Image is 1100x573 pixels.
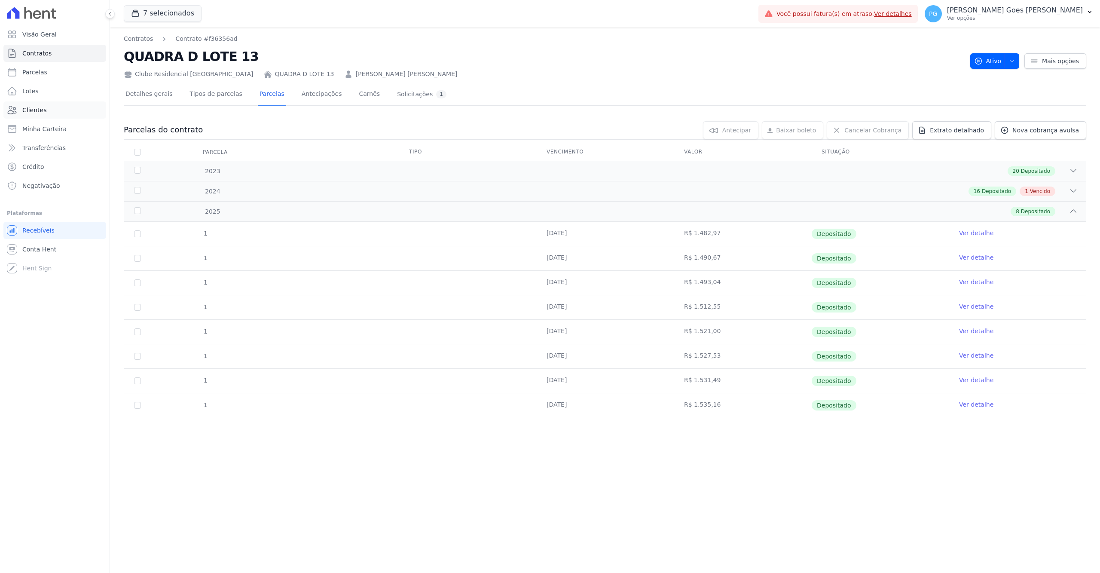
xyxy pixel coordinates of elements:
span: Contratos [22,49,52,58]
span: 1 [1025,187,1028,195]
a: Ver detalhe [959,302,993,311]
a: Ver detalhe [959,400,993,409]
span: Depositado [812,327,856,337]
a: [PERSON_NAME] [PERSON_NAME] [355,70,457,79]
span: 1 [203,352,208,359]
td: R$ 1.531,49 [674,369,811,393]
a: Transferências [3,139,106,156]
p: [PERSON_NAME] Goes [PERSON_NAME] [947,6,1083,15]
a: Recebíveis [3,222,106,239]
input: Só é possível selecionar pagamentos em aberto [134,402,141,409]
td: [DATE] [536,246,674,270]
span: Clientes [22,106,46,114]
input: Só é possível selecionar pagamentos em aberto [134,230,141,237]
a: Nova cobrança avulsa [995,121,1086,139]
span: 2024 [205,187,220,196]
a: Parcelas [3,64,106,81]
a: Solicitações1 [395,83,448,106]
span: 1 [203,401,208,408]
td: [DATE] [536,295,674,319]
a: Antecipações [300,83,344,106]
span: Vencido [1030,187,1050,195]
input: Só é possível selecionar pagamentos em aberto [134,304,141,311]
input: Só é possível selecionar pagamentos em aberto [134,377,141,384]
th: Situação [811,143,949,161]
td: [DATE] [536,344,674,368]
a: Ver detalhe [959,278,993,286]
td: R$ 1.521,00 [674,320,811,344]
span: 2023 [205,167,220,176]
span: Você possui fatura(s) em atraso. [776,9,912,18]
a: Lotes [3,83,106,100]
a: Ver detalhe [959,327,993,335]
span: Conta Hent [22,245,56,254]
span: Minha Carteira [22,125,67,133]
input: Só é possível selecionar pagamentos em aberto [134,328,141,335]
a: Tipos de parcelas [188,83,244,106]
span: 1 [203,303,208,310]
th: Valor [674,143,811,161]
span: Depositado [1021,167,1050,175]
td: R$ 1.493,04 [674,271,811,295]
span: 1 [203,279,208,286]
span: 1 [203,230,208,237]
span: Lotes [22,87,39,95]
h2: QUADRA D LOTE 13 [124,47,963,66]
a: Ver detalhe [959,376,993,384]
td: R$ 1.482,97 [674,222,811,246]
span: Depositado [812,376,856,386]
nav: Breadcrumb [124,34,238,43]
button: PG [PERSON_NAME] Goes [PERSON_NAME] Ver opções [918,2,1100,26]
span: Visão Geral [22,30,57,39]
a: Ver detalhe [959,229,993,237]
input: Só é possível selecionar pagamentos em aberto [134,353,141,360]
a: Extrato detalhado [912,121,991,139]
input: Só é possível selecionar pagamentos em aberto [134,255,141,262]
a: QUADRA D LOTE 13 [275,70,334,79]
input: Só é possível selecionar pagamentos em aberto [134,279,141,286]
nav: Breadcrumb [124,34,963,43]
a: Negativação [3,177,106,194]
span: Depositado [812,302,856,313]
a: Detalhes gerais [124,83,174,106]
span: 16 [974,187,980,195]
span: Crédito [22,162,44,171]
a: Carnês [357,83,382,106]
div: 1 [436,90,446,98]
span: Nova cobrança avulsa [1012,126,1079,135]
span: Mais opções [1042,57,1079,65]
h3: Parcelas do contrato [124,125,203,135]
span: Extrato detalhado [930,126,984,135]
td: R$ 1.527,53 [674,344,811,368]
a: Visão Geral [3,26,106,43]
a: Contrato #f36356ad [175,34,237,43]
td: [DATE] [536,369,674,393]
p: Ver opções [947,15,1083,21]
div: Parcela [192,144,238,161]
span: Depositado [812,278,856,288]
span: Depositado [982,187,1011,195]
td: [DATE] [536,393,674,417]
a: Parcelas [258,83,286,106]
th: Tipo [399,143,536,161]
td: R$ 1.535,16 [674,393,811,417]
span: Depositado [812,400,856,411]
span: Depositado [812,351,856,362]
span: Depositado [812,229,856,239]
a: Conta Hent [3,241,106,258]
span: Depositado [1021,208,1050,215]
span: 1 [203,328,208,335]
div: Clube Residencial [GEOGRAPHIC_DATA] [124,70,253,79]
span: Depositado [812,253,856,264]
td: [DATE] [536,320,674,344]
td: R$ 1.490,67 [674,246,811,270]
span: Parcelas [22,68,47,77]
span: 2025 [205,207,220,216]
a: Contratos [3,45,106,62]
span: PG [929,11,937,17]
a: Ver detalhe [959,351,993,360]
a: Contratos [124,34,153,43]
span: 1 [203,377,208,384]
button: Ativo [970,53,1020,69]
span: 1 [203,254,208,261]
